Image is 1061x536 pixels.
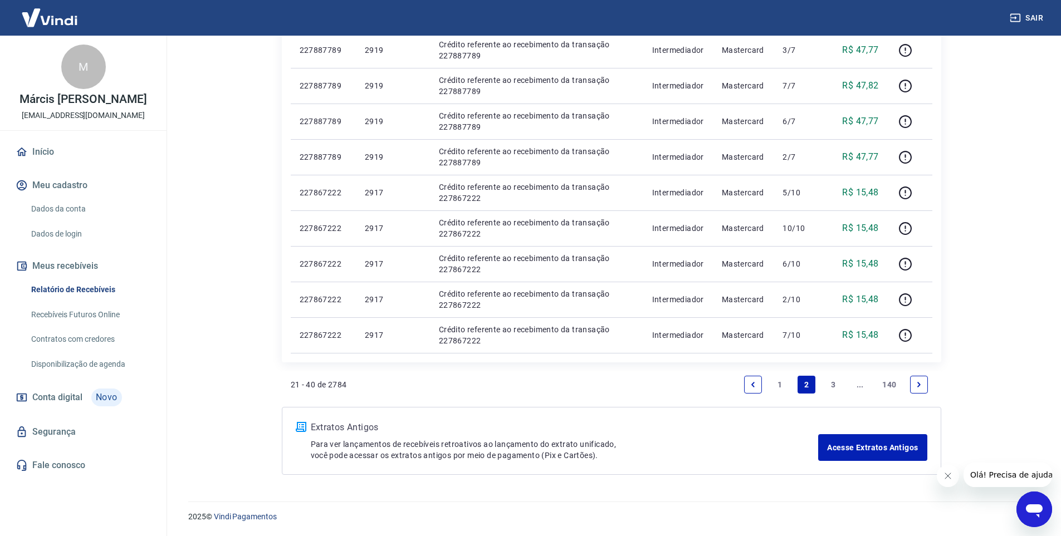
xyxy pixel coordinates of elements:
[296,422,306,432] img: ícone
[439,253,634,275] p: Crédito referente ao recebimento da transação 227867222
[842,43,878,57] p: R$ 47,77
[1016,491,1052,527] iframe: Botão para abrir a janela de mensagens
[842,150,878,164] p: R$ 47,77
[439,39,634,61] p: Crédito referente ao recebimento da transação 227887789
[300,187,347,198] p: 227867222
[783,294,815,305] p: 2/10
[300,223,347,234] p: 227867222
[214,512,277,521] a: Vindi Pagamentos
[439,324,634,346] p: Crédito referente ao recebimento da transação 227867222
[13,140,153,164] a: Início
[783,151,815,163] p: 2/7
[27,278,153,301] a: Relatório de Recebíveis
[19,94,146,105] p: Márcis [PERSON_NAME]
[439,146,634,168] p: Crédito referente ao recebimento da transação 227887789
[32,390,82,405] span: Conta digital
[365,330,421,341] p: 2917
[188,511,1034,523] p: 2025 ©
[851,376,869,394] a: Jump forward
[439,288,634,311] p: Crédito referente ao recebimento da transação 227867222
[842,115,878,128] p: R$ 47,77
[300,258,347,269] p: 227867222
[744,376,762,394] a: Previous page
[722,258,765,269] p: Mastercard
[783,223,815,234] p: 10/10
[365,223,421,234] p: 2917
[652,223,704,234] p: Intermediador
[291,379,347,390] p: 21 - 40 de 2784
[652,45,704,56] p: Intermediador
[652,258,704,269] p: Intermediador
[842,222,878,235] p: R$ 15,48
[652,116,704,127] p: Intermediador
[798,376,815,394] a: Page 2 is your current page
[91,389,122,406] span: Novo
[964,463,1052,487] iframe: Mensagem da empresa
[365,116,421,127] p: 2919
[652,80,704,91] p: Intermediador
[722,187,765,198] p: Mastercard
[722,223,765,234] p: Mastercard
[300,80,347,91] p: 227887789
[783,258,815,269] p: 6/10
[652,151,704,163] p: Intermediador
[722,80,765,91] p: Mastercard
[13,254,153,278] button: Meus recebíveis
[311,439,819,461] p: Para ver lançamentos de recebíveis retroativos ao lançamento do extrato unificado, você pode aces...
[13,384,153,411] a: Conta digitalNovo
[13,1,86,35] img: Vindi
[300,294,347,305] p: 227867222
[13,173,153,198] button: Meu cadastro
[722,151,765,163] p: Mastercard
[722,45,765,56] p: Mastercard
[652,294,704,305] p: Intermediador
[300,151,347,163] p: 227887789
[13,453,153,478] a: Fale conosco
[910,376,928,394] a: Next page
[61,45,106,89] div: M
[842,293,878,306] p: R$ 15,48
[937,465,959,487] iframe: Fechar mensagem
[783,187,815,198] p: 5/10
[300,116,347,127] p: 227887789
[365,294,421,305] p: 2917
[842,257,878,271] p: R$ 15,48
[842,328,878,342] p: R$ 15,48
[722,294,765,305] p: Mastercard
[722,116,765,127] p: Mastercard
[27,223,153,245] a: Dados de login
[27,198,153,220] a: Dados da conta
[842,186,878,199] p: R$ 15,48
[365,258,421,269] p: 2917
[824,376,842,394] a: Page 3
[652,187,704,198] p: Intermediador
[439,110,634,132] p: Crédito referente ao recebimento da transação 227887789
[783,330,815,341] p: 7/10
[300,45,347,56] p: 227887789
[365,45,421,56] p: 2919
[771,376,789,394] a: Page 1
[365,80,421,91] p: 2919
[311,421,819,434] p: Extratos Antigos
[783,116,815,127] p: 6/7
[13,420,153,444] a: Segurança
[27,328,153,351] a: Contratos com credores
[365,187,421,198] p: 2917
[783,80,815,91] p: 7/7
[439,75,634,97] p: Crédito referente ao recebimento da transação 227887789
[439,181,634,204] p: Crédito referente ao recebimento da transação 227867222
[842,79,878,92] p: R$ 47,82
[783,45,815,56] p: 3/7
[1008,8,1048,28] button: Sair
[439,217,634,239] p: Crédito referente ao recebimento da transação 227867222
[652,330,704,341] p: Intermediador
[7,8,94,17] span: Olá! Precisa de ajuda?
[818,434,927,461] a: Acesse Extratos Antigos
[27,353,153,376] a: Disponibilização de agenda
[365,151,421,163] p: 2919
[740,371,932,398] ul: Pagination
[722,330,765,341] p: Mastercard
[878,376,901,394] a: Page 140
[22,110,145,121] p: [EMAIL_ADDRESS][DOMAIN_NAME]
[27,303,153,326] a: Recebíveis Futuros Online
